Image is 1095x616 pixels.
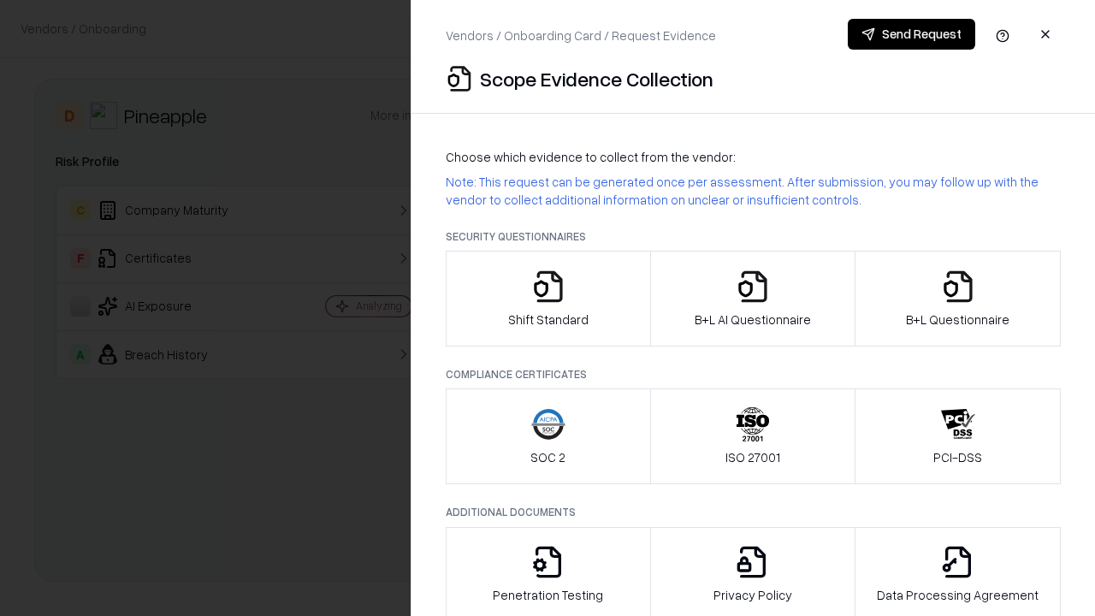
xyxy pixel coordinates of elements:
button: Shift Standard [446,251,651,346]
p: ISO 27001 [725,448,780,466]
p: Vendors / Onboarding Card / Request Evidence [446,27,716,44]
p: Privacy Policy [713,586,792,604]
p: Choose which evidence to collect from the vendor: [446,148,1061,166]
button: SOC 2 [446,388,651,484]
button: B+L Questionnaire [855,251,1061,346]
p: PCI-DSS [933,448,982,466]
p: Compliance Certificates [446,367,1061,382]
button: ISO 27001 [650,388,856,484]
p: Security Questionnaires [446,229,1061,244]
p: SOC 2 [530,448,565,466]
p: Additional Documents [446,505,1061,519]
p: Note: This request can be generated once per assessment. After submission, you may follow up with... [446,173,1061,209]
p: Penetration Testing [493,586,603,604]
p: Shift Standard [508,311,589,329]
button: PCI-DSS [855,388,1061,484]
p: B+L AI Questionnaire [695,311,811,329]
p: Data Processing Agreement [877,586,1039,604]
button: B+L AI Questionnaire [650,251,856,346]
button: Send Request [848,19,975,50]
p: B+L Questionnaire [906,311,1009,329]
p: Scope Evidence Collection [480,65,713,92]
